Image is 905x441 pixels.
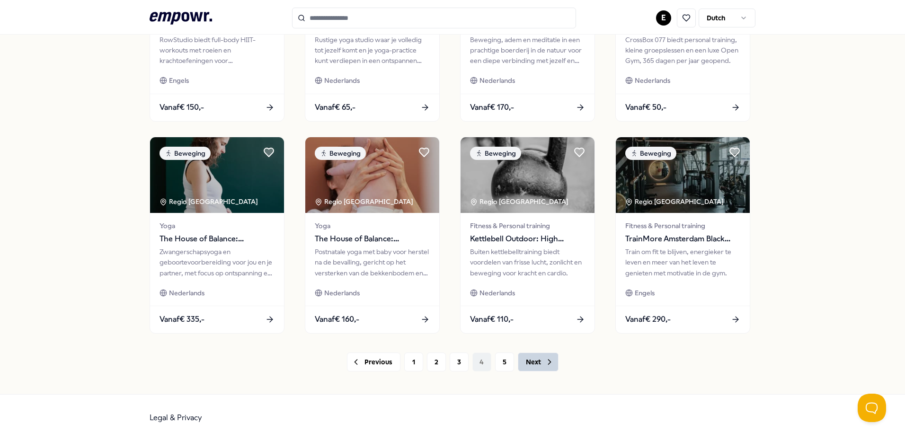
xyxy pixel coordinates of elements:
div: Regio [GEOGRAPHIC_DATA] [470,196,570,207]
span: TrainMore Amsterdam Black Label: Open Gym [625,233,740,245]
img: package image [150,137,284,213]
input: Search for products, categories or subcategories [292,8,576,28]
img: package image [461,137,594,213]
button: Next [518,353,559,371]
span: Vanaf € 65,- [315,101,355,114]
span: Vanaf € 290,- [625,313,671,326]
button: Previous [347,353,400,371]
a: package imageBewegingRegio [GEOGRAPHIC_DATA] YogaThe House of Balance: Postnatale yogaPostnatale ... [305,137,440,334]
img: package image [616,137,750,213]
button: 3 [450,353,469,371]
div: Regio [GEOGRAPHIC_DATA] [625,196,725,207]
div: Train om fit te blijven, energieker te leven en meer van het leven te genieten met motivatie in d... [625,247,740,278]
div: CrossBox 077 biedt personal training, kleine groepslessen en een luxe Open Gym, 365 dagen per jaa... [625,35,740,66]
button: 1 [404,353,423,371]
button: 5 [495,353,514,371]
div: Regio [GEOGRAPHIC_DATA] [160,196,259,207]
div: Regio [GEOGRAPHIC_DATA] [315,196,415,207]
span: Vanaf € 160,- [315,313,359,326]
span: Nederlands [479,75,515,86]
a: package imageBewegingRegio [GEOGRAPHIC_DATA] YogaThe House of Balance: Zwangerschapsyoga & Geboor... [150,137,284,334]
div: Beweging [625,147,676,160]
span: Nederlands [479,288,515,298]
span: Nederlands [324,288,360,298]
div: Postnatale yoga met baby voor herstel na de bevalling, gericht op het versterken van de bekkenbod... [315,247,430,278]
span: Engels [635,288,655,298]
button: E [656,10,671,26]
div: Beweging [160,147,211,160]
img: package image [305,137,439,213]
span: Nederlands [635,75,670,86]
div: Beweging, adem en meditatie in een prachtige boerderij in de natuur voor een diepe verbinding met... [470,35,585,66]
span: The House of Balance: Zwangerschapsyoga & Geboortevoorbereiding [160,233,275,245]
span: Yoga [160,220,275,231]
div: Beweging [315,147,366,160]
span: Vanaf € 170,- [470,101,514,114]
span: Vanaf € 150,- [160,101,204,114]
div: Buiten kettlebelltraining biedt voordelen van frisse lucht, zonlicht en beweging voor kracht en c... [470,247,585,278]
span: Kettlebell Outdoor: High Intensity Training [470,233,585,245]
span: The House of Balance: Postnatale yoga [315,233,430,245]
span: Nederlands [169,288,204,298]
div: RowStudio biedt full-body HIIT-workouts met roeien en krachtoefeningen voor calorieverbranding en... [160,35,275,66]
span: Fitness & Personal training [470,220,585,231]
a: Legal & Privacy [150,413,202,422]
button: 2 [427,353,446,371]
span: Vanaf € 110,- [470,313,514,326]
div: Rustige yoga studio waar je volledig tot jezelf komt en je yoga-practice kunt verdiepen in een on... [315,35,430,66]
span: Engels [169,75,189,86]
span: Vanaf € 335,- [160,313,204,326]
div: Beweging [470,147,521,160]
span: Vanaf € 50,- [625,101,666,114]
a: package imageBewegingRegio [GEOGRAPHIC_DATA] Fitness & Personal trainingKettlebell Outdoor: High ... [460,137,595,334]
span: Fitness & Personal training [625,220,740,231]
iframe: Help Scout Beacon - Open [858,394,886,422]
span: Yoga [315,220,430,231]
div: Zwangerschapsyoga en geboortevoorbereiding voor jou en je partner, met focus op ontspanning en vo... [160,247,275,278]
a: package imageBewegingRegio [GEOGRAPHIC_DATA] Fitness & Personal trainingTrainMore Amsterdam Black... [615,137,750,334]
span: Nederlands [324,75,360,86]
